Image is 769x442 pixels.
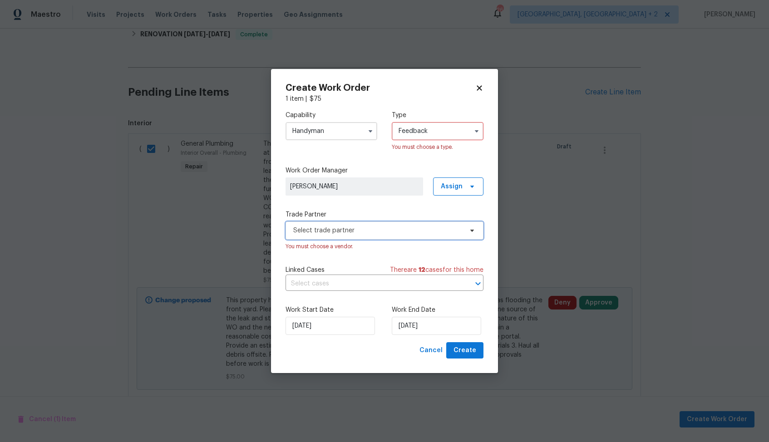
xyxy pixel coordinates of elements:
span: Create [454,345,476,356]
button: Create [446,342,483,359]
label: Type [392,111,483,120]
span: Cancel [419,345,443,356]
span: There are case s for this home [390,265,483,275]
div: 1 item | [286,94,483,103]
span: Linked Cases [286,265,325,275]
div: You must choose a vendor. [286,242,483,251]
label: Work Start Date [286,305,377,314]
span: Assign [441,182,463,191]
span: 12 [419,267,425,273]
input: M/D/YYYY [286,317,375,335]
input: Select... [392,122,483,140]
label: Work End Date [392,305,483,314]
button: Show options [471,126,482,137]
label: Trade Partner [286,210,483,219]
span: [PERSON_NAME] [290,182,419,191]
span: $ 75 [310,96,321,102]
div: You must choose a type. [392,142,483,152]
h2: Create Work Order [286,83,475,93]
input: Select cases [286,277,458,291]
span: Select trade partner [293,226,463,235]
label: Work Order Manager [286,166,483,175]
button: Open [472,277,484,290]
button: Cancel [416,342,446,359]
input: M/D/YYYY [392,317,481,335]
label: Capability [286,111,377,120]
input: Select... [286,122,377,140]
button: Show options [365,126,376,137]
